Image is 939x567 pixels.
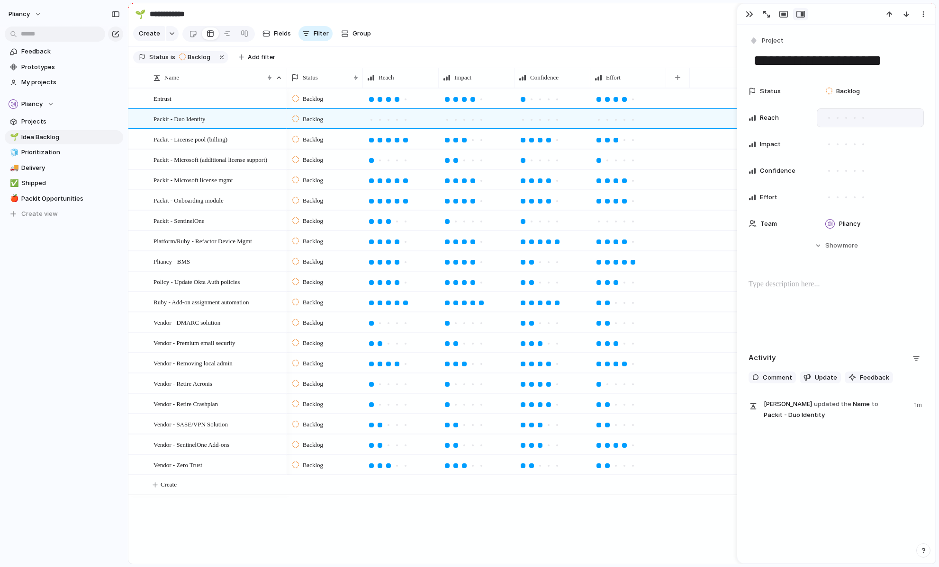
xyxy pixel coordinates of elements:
[21,209,58,219] span: Create view
[21,148,120,157] span: Prioritization
[762,36,784,45] span: Project
[298,26,333,41] button: Filter
[760,140,781,149] span: Impact
[10,178,17,189] div: ✅
[10,147,17,158] div: 🧊
[5,192,123,206] a: 🍎Packit Opportunities
[749,372,796,384] button: Comment
[9,178,18,188] button: ✅
[21,178,120,188] span: Shipped
[760,193,777,202] span: Effort
[153,337,235,348] span: Vendor - Premium email security
[914,399,924,410] span: 1m
[153,195,224,205] span: Packit - Onboarding module
[5,145,123,159] a: 🧊Prioritization
[153,459,202,470] span: Vendor - Zero Trust
[836,87,860,96] span: Backlog
[153,418,228,429] span: Vendor - SASE/VPN Solution
[5,97,123,111] button: Pliancy
[760,87,781,96] span: Status
[5,75,123,89] a: My projects
[606,73,621,82] span: Effort
[233,51,281,64] button: Add filter
[153,174,233,185] span: Packit - Microsoft license mgmt
[845,372,893,384] button: Feedback
[153,357,233,368] span: Vendor - Removing local admin
[21,47,120,56] span: Feedback
[9,148,18,157] button: 🧊
[760,219,777,229] span: Team
[825,241,842,250] span: Show
[843,241,858,250] span: more
[303,318,323,328] span: Backlog
[5,176,123,190] a: ✅Shipped
[10,193,17,204] div: 🍎
[760,113,779,123] span: Reach
[352,29,371,38] span: Group
[5,115,123,129] a: Projects
[303,257,323,266] span: Backlog
[153,154,267,165] span: Packit - Microsoft (additional license support)
[153,378,212,389] span: Vendor - Retire Acronis
[153,296,249,307] span: Ruby - Add-on assignment automation
[303,399,323,409] span: Backlog
[4,7,46,22] button: Pliancy
[760,166,795,176] span: Confidence
[303,196,323,205] span: Backlog
[9,194,18,204] button: 🍎
[303,440,323,450] span: Backlog
[188,53,210,62] span: Backlog
[763,373,792,382] span: Comment
[161,480,177,489] span: Create
[153,113,205,124] span: Packit - Duo Identity
[21,99,43,109] span: Pliancy
[169,52,177,62] button: is
[839,219,860,229] span: Pliancy
[303,379,323,389] span: Backlog
[153,398,218,409] span: Vendor - Retire Crashplan
[135,8,145,20] div: 🌱
[764,399,909,420] span: Name Packit - Duo Identity
[21,117,120,126] span: Projects
[5,60,123,74] a: Prototypes
[133,26,165,41] button: Create
[303,338,323,348] span: Backlog
[303,420,323,429] span: Backlog
[860,373,889,382] span: Feedback
[176,52,216,62] button: Backlog
[303,359,323,368] span: Backlog
[303,135,323,144] span: Backlog
[303,176,323,185] span: Backlog
[303,277,323,287] span: Backlog
[10,132,17,142] div: 🌱
[153,133,227,144] span: Packit - License pool (billing)
[21,62,120,72] span: Prototypes
[314,29,329,38] span: Filter
[303,73,318,82] span: Status
[21,163,120,173] span: Delivery
[9,9,30,19] span: Pliancy
[303,298,323,307] span: Backlog
[800,372,841,384] button: Update
[5,130,123,144] a: 🌱Idea Backlog
[303,115,323,124] span: Backlog
[171,53,175,62] span: is
[153,93,172,104] span: Entrust
[872,399,878,409] span: to
[259,26,295,41] button: Fields
[10,162,17,173] div: 🚚
[748,34,786,48] button: Project
[764,399,812,409] span: [PERSON_NAME]
[336,26,376,41] button: Group
[379,73,394,82] span: Reach
[21,194,120,204] span: Packit Opportunities
[164,73,179,82] span: Name
[5,207,123,221] button: Create view
[139,29,160,38] span: Create
[274,29,291,38] span: Fields
[21,133,120,142] span: Idea Backlog
[5,161,123,175] a: 🚚Delivery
